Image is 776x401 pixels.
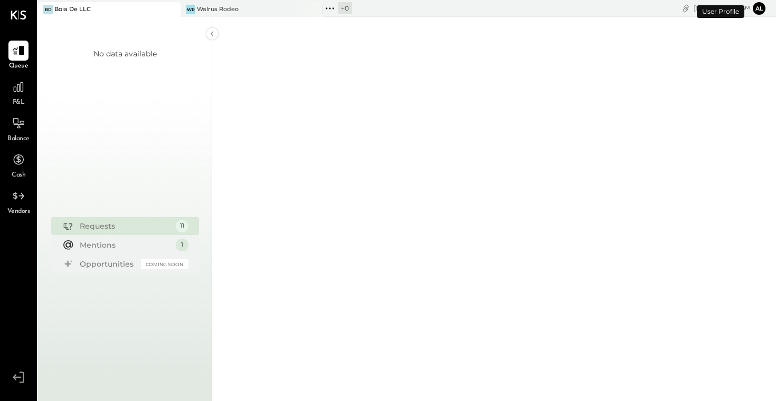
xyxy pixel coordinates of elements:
[7,207,30,217] span: Vendors
[93,48,157,59] div: No data available
[680,3,691,14] div: copy link
[13,98,25,107] span: P&L
[718,3,740,13] span: 11 : 02
[80,221,171,231] div: Requests
[176,220,188,232] div: 11
[1,77,36,107] a: P&L
[7,134,30,144] span: Balance
[43,5,53,14] div: BD
[80,259,136,269] div: Opportunities
[1,41,36,71] a: Queue
[197,5,239,14] div: Walrus Rodeo
[741,4,750,12] span: am
[694,3,750,13] div: [DATE]
[54,5,91,14] div: Boia De LLC
[141,259,188,269] div: Coming Soon
[697,5,744,18] div: User Profile
[176,239,188,251] div: 1
[12,171,25,180] span: Cash
[9,62,29,71] span: Queue
[753,2,765,15] button: Al
[1,113,36,144] a: Balance
[1,150,36,180] a: Cash
[186,5,195,14] div: WR
[338,2,352,14] div: + 0
[80,240,171,250] div: Mentions
[1,186,36,217] a: Vendors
